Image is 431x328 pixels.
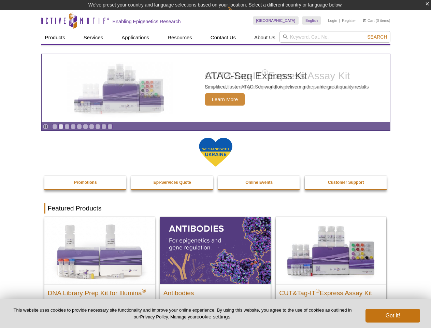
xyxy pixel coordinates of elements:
[52,124,57,129] a: Go to slide 1
[328,18,337,23] a: Login
[58,124,63,129] a: Go to slide 2
[113,18,181,25] h2: Enabling Epigenetics Research
[205,93,245,106] span: Learn More
[276,217,386,284] img: CUT&Tag-IT® Express Assay Kit
[276,217,386,320] a: CUT&Tag-IT® Express Assay Kit CUT&Tag-IT®Express Assay Kit Less variable and higher-throughput ge...
[316,288,320,293] sup: ®
[228,5,246,21] img: Change Here
[250,31,279,44] a: About Us
[107,124,113,129] a: Go to slide 10
[199,137,233,167] img: We Stand With Ukraine
[160,217,271,320] a: All Antibodies Antibodies Application-tested antibodies for ChIP, CUT&Tag, and CUT&RUN.
[206,31,240,44] a: Contact Us
[363,18,366,22] img: Your Cart
[42,54,390,122] a: CUT&Tag-IT Express Assay Kit CUT&Tag-IT®Express Assay Kit Less variable and higher-throughput gen...
[71,124,76,129] a: Go to slide 4
[160,217,271,284] img: All Antibodies
[363,16,390,25] li: (0 items)
[44,176,127,189] a: Promotions
[131,176,214,189] a: Epi-Services Quote
[262,68,268,77] sup: ®
[101,124,106,129] a: Go to slide 9
[154,180,191,185] strong: Epi-Services Quote
[328,180,364,185] strong: Customer Support
[11,307,354,320] p: This website uses cookies to provide necessary site functionality and improve your online experie...
[205,71,366,81] h2: CUT&Tag-IT Express Assay Kit
[218,176,301,189] a: Online Events
[83,124,88,129] a: Go to slide 6
[80,31,107,44] a: Services
[279,31,390,43] input: Keyword, Cat. No.
[48,286,152,297] h2: DNA Library Prep Kit for Illumina
[163,286,267,297] h2: Antibodies
[74,180,97,185] strong: Promotions
[44,217,155,284] img: DNA Library Prep Kit for Illumina
[44,203,387,214] h2: Featured Products
[41,31,69,44] a: Products
[253,16,299,25] a: [GEOGRAPHIC_DATA]
[42,54,390,122] article: CUT&Tag-IT Express Assay Kit
[363,18,375,23] a: Cart
[89,124,94,129] a: Go to slide 7
[140,314,168,319] a: Privacy Policy
[365,34,389,40] button: Search
[77,124,82,129] a: Go to slide 5
[142,288,146,293] sup: ®
[302,16,321,25] a: English
[245,180,273,185] strong: Online Events
[305,176,387,189] a: Customer Support
[63,51,176,126] img: CUT&Tag-IT Express Assay Kit
[339,16,340,25] li: |
[197,314,230,319] button: cookie settings
[44,217,155,327] a: DNA Library Prep Kit for Illumina DNA Library Prep Kit for Illumina® Dual Index NGS Kit for ChIP-...
[95,124,100,129] a: Go to slide 8
[342,18,356,23] a: Register
[365,309,420,323] button: Got it!
[64,124,70,129] a: Go to slide 3
[117,31,153,44] a: Applications
[279,286,383,297] h2: CUT&Tag-IT Express Assay Kit
[43,124,48,129] a: Toggle autoplay
[367,34,387,40] span: Search
[163,31,196,44] a: Resources
[205,84,366,90] p: Less variable and higher-throughput genome-wide profiling of histone marks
